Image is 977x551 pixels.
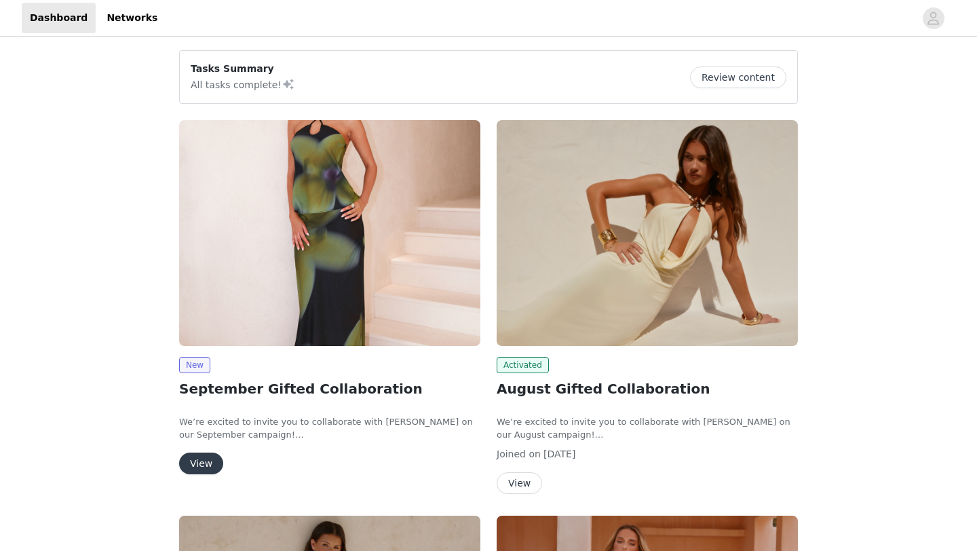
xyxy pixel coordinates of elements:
button: View [497,472,542,494]
div: avatar [927,7,940,29]
span: New [179,357,210,373]
h2: September Gifted Collaboration [179,379,480,399]
p: All tasks complete! [191,76,295,92]
a: View [497,478,542,489]
button: View [179,453,223,474]
a: Dashboard [22,3,96,33]
a: Networks [98,3,166,33]
img: Peppermayo AUS [497,120,798,346]
img: Peppermayo AUS [179,120,480,346]
span: [DATE] [543,449,575,459]
p: We’re excited to invite you to collaborate with [PERSON_NAME] on our September campaign! [179,415,480,442]
p: Tasks Summary [191,62,295,76]
p: We’re excited to invite you to collaborate with [PERSON_NAME] on our August campaign! [497,415,798,442]
span: Joined on [497,449,541,459]
h2: August Gifted Collaboration [497,379,798,399]
button: Review content [690,66,786,88]
span: Activated [497,357,549,373]
a: View [179,459,223,469]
